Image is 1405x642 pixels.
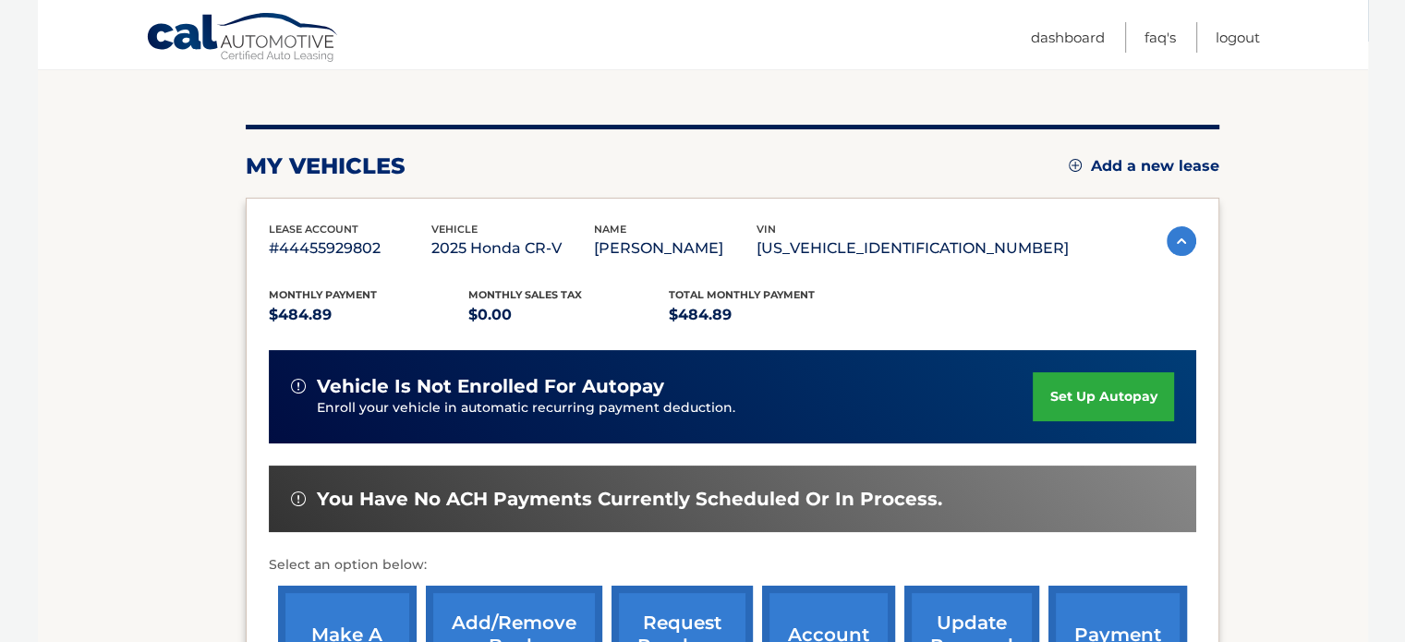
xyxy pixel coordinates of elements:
span: Monthly sales Tax [468,288,582,301]
p: $484.89 [669,302,869,328]
span: vehicle is not enrolled for autopay [317,375,664,398]
img: add.svg [1069,159,1082,172]
a: Logout [1216,22,1260,53]
span: Monthly Payment [269,288,377,301]
p: $0.00 [468,302,669,328]
p: [US_VEHICLE_IDENTIFICATION_NUMBER] [757,236,1069,261]
p: [PERSON_NAME] [594,236,757,261]
img: alert-white.svg [291,491,306,506]
span: vehicle [431,223,478,236]
p: #44455929802 [269,236,431,261]
a: Add a new lease [1069,157,1219,176]
p: $484.89 [269,302,469,328]
img: accordion-active.svg [1167,226,1196,256]
span: You have no ACH payments currently scheduled or in process. [317,488,942,511]
p: Enroll your vehicle in automatic recurring payment deduction. [317,398,1034,418]
span: vin [757,223,776,236]
a: set up autopay [1033,372,1173,421]
a: FAQ's [1145,22,1176,53]
img: alert-white.svg [291,379,306,394]
a: Cal Automotive [146,12,340,66]
span: Total Monthly Payment [669,288,815,301]
a: Dashboard [1031,22,1105,53]
h2: my vehicles [246,152,406,180]
p: 2025 Honda CR-V [431,236,594,261]
span: name [594,223,626,236]
p: Select an option below: [269,554,1196,576]
span: lease account [269,223,358,236]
